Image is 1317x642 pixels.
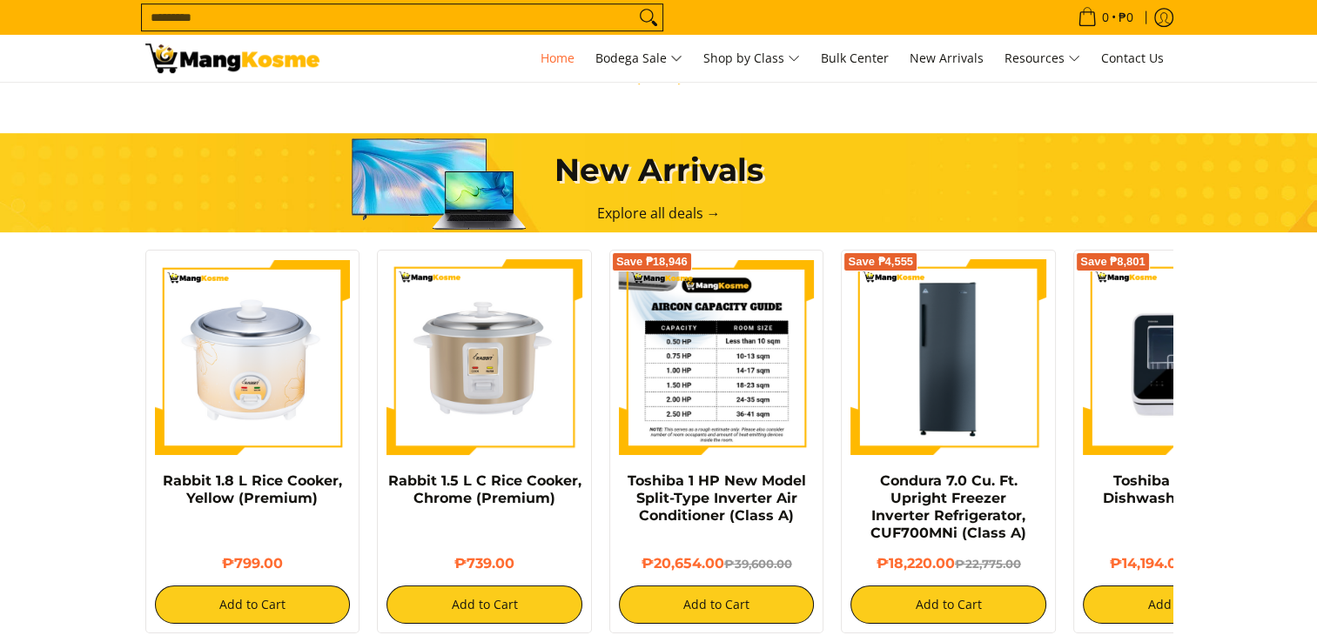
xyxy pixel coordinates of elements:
[910,50,984,66] span: New Arrivals
[850,585,1046,624] button: Add to Cart
[1080,257,1146,267] span: Save ₱8,801
[703,48,800,70] span: Shop by Class
[850,555,1046,572] h6: ₱18,220.00
[1116,11,1136,23] span: ₱0
[955,557,1021,571] del: ₱22,775.00
[619,555,815,572] h6: ₱20,654.00
[1101,50,1164,66] span: Contact Us
[812,35,897,82] a: Bulk Center
[996,35,1089,82] a: Resources
[386,259,582,455] img: https://mangkosme.com/products/rabbit-1-5-l-c-rice-cooker-chrome-class-a
[848,257,913,267] span: Save ₱4,555
[1083,585,1279,624] button: Add to Cart
[595,48,682,70] span: Bodega Sale
[1005,48,1080,70] span: Resources
[387,472,581,506] a: Rabbit 1.5 L C Rice Cooker, Chrome (Premium)
[724,557,792,571] del: ₱39,600.00
[386,555,582,572] h6: ₱739.00
[1092,35,1173,82] a: Contact Us
[870,472,1026,541] a: Condura 7.0 Cu. Ft. Upright Freezer Inverter Refrigerator, CUF700MNi (Class A)
[628,472,806,524] a: Toshiba 1 HP New Model Split-Type Inverter Air Conditioner (Class A)
[635,4,662,30] button: Search
[821,50,889,66] span: Bulk Center
[619,259,815,455] img: Toshiba 1 HP New Model Split-Type Inverter Air Conditioner (Class A) - 0
[1083,259,1279,455] img: Toshiba Mini 4-Set Dishwasher (Class A)
[155,585,351,624] button: Add to Cart
[532,35,583,82] a: Home
[155,259,351,455] img: https://mangkosme.com/products/rabbit-1-8-l-rice-cooker-yellow-class-a
[155,555,351,572] h6: ₱799.00
[163,472,342,506] a: Rabbit 1.8 L Rice Cooker, Yellow (Premium)
[1103,472,1259,506] a: Toshiba Mini 4-Set Dishwasher (Class A)
[386,585,582,624] button: Add to Cart
[695,35,809,82] a: Shop by Class
[597,204,721,223] a: Explore all deals →
[1099,11,1112,23] span: 0
[616,257,688,267] span: Save ₱18,946
[587,35,691,82] a: Bodega Sale
[1083,555,1279,572] h6: ₱14,194.00
[901,35,992,82] a: New Arrivals
[337,35,1173,82] nav: Main Menu
[1072,8,1139,27] span: •
[145,43,319,73] img: Mang Kosme: Your Home Appliances Warehouse Sale Partner!
[541,50,575,66] span: Home
[619,585,815,624] button: Add to Cart
[850,259,1046,455] img: Condura 7.0 Cu. Ft. Upright Freezer Inverter Refrigerator, CUF700MNi (Class A)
